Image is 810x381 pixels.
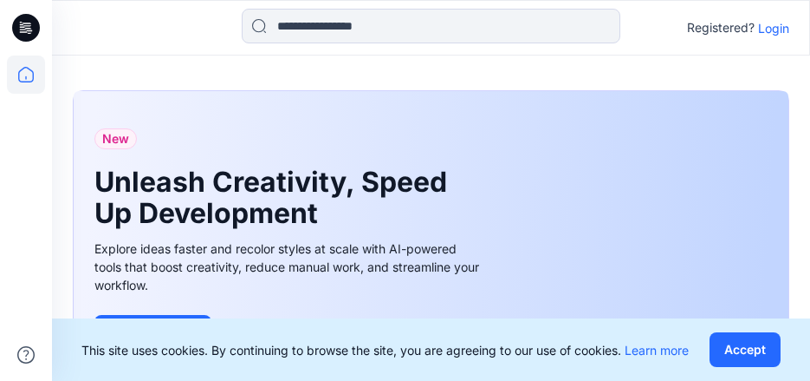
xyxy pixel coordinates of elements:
[94,315,211,350] button: Discover more
[758,19,789,37] p: Login
[94,167,458,229] h1: Unleash Creativity, Speed Up Development
[710,332,781,367] button: Accept
[102,128,129,149] span: New
[94,240,484,294] div: Explore ideas faster and recolor styles at scale with AI-powered tools that boost creativity, red...
[625,343,689,358] a: Learn more
[81,341,689,359] p: This site uses cookies. By continuing to browse the site, you are agreeing to our use of cookies.
[687,17,755,38] p: Registered?
[94,315,484,350] a: Discover more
